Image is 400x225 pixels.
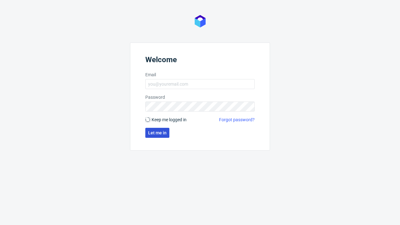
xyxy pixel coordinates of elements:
span: Let me in [148,131,167,135]
label: Password [145,94,255,100]
header: Welcome [145,55,255,67]
span: Keep me logged in [152,117,187,123]
a: Forgot password? [219,117,255,123]
button: Let me in [145,128,169,138]
input: you@youremail.com [145,79,255,89]
label: Email [145,72,255,78]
